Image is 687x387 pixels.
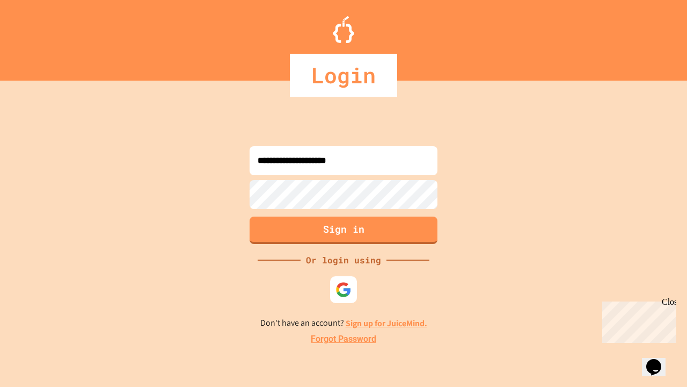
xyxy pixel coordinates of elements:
div: Login [290,54,397,97]
button: Sign in [250,217,437,244]
div: Or login using [301,254,386,267]
div: Chat with us now!Close [4,4,74,68]
p: Don't have an account? [260,317,427,330]
img: Logo.svg [333,16,354,43]
img: google-icon.svg [335,282,352,298]
a: Forgot Password [311,333,376,346]
iframe: chat widget [642,344,676,376]
iframe: chat widget [598,297,676,343]
a: Sign up for JuiceMind. [346,318,427,329]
